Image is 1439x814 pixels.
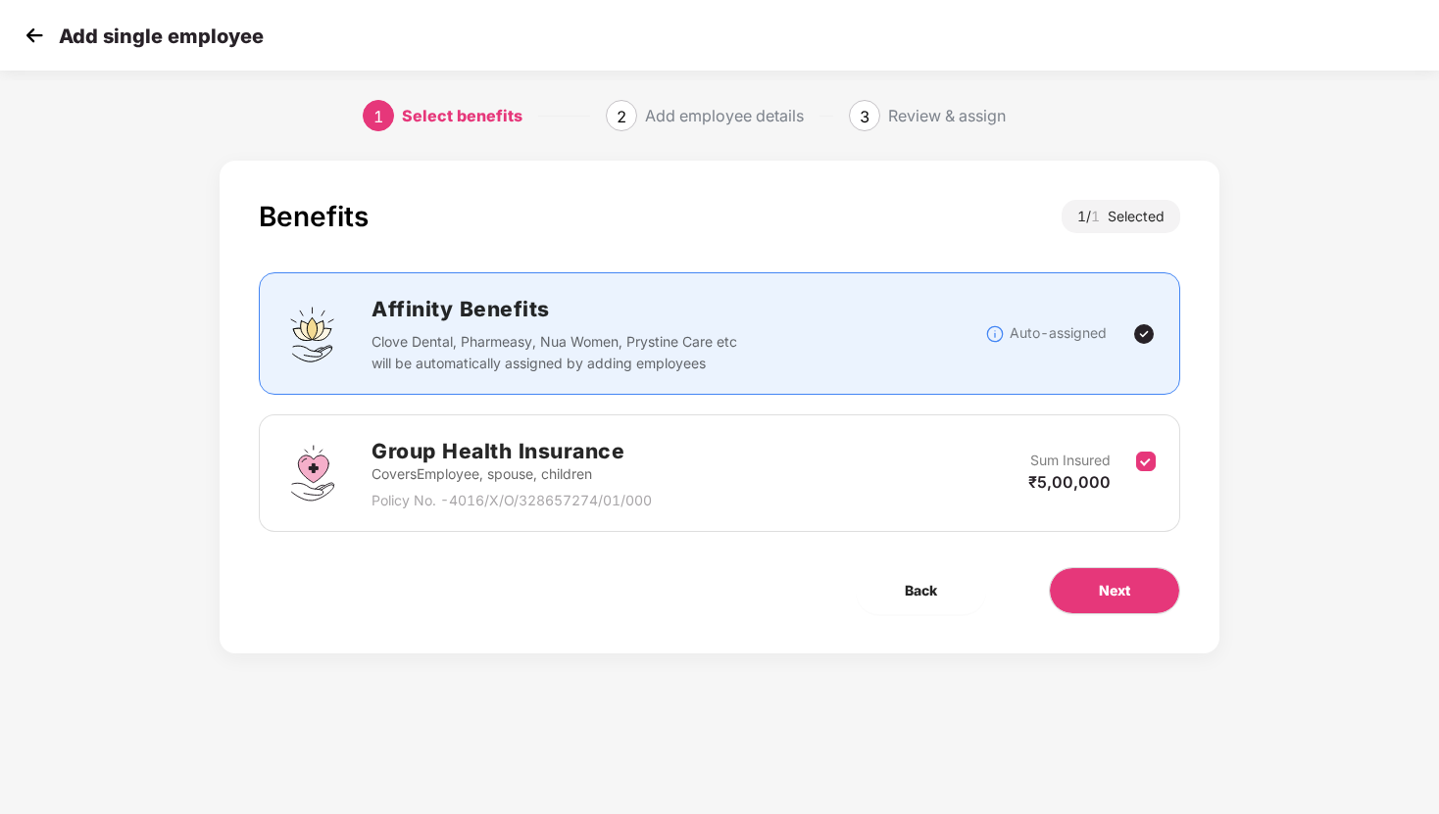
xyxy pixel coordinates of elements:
div: Review & assign [888,100,1006,131]
span: Back [905,580,937,601]
span: 1 [1091,208,1108,224]
span: 3 [860,107,869,126]
img: svg+xml;base64,PHN2ZyB4bWxucz0iaHR0cDovL3d3dy53My5vcmcvMjAwMC9zdmciIHdpZHRoPSIzMCIgaGVpZ2h0PSIzMC... [20,21,49,50]
img: svg+xml;base64,PHN2ZyBpZD0iVGljay0yNHgyNCIgeG1sbnM9Imh0dHA6Ly93d3cudzMub3JnLzIwMDAvc3ZnIiB3aWR0aD... [1132,322,1156,346]
p: Policy No. - 4016/X/O/328657274/01/000 [372,490,652,511]
button: Next [1049,567,1180,614]
img: svg+xml;base64,PHN2ZyBpZD0iQWZmaW5pdHlfQmVuZWZpdHMiIGRhdGEtbmFtZT0iQWZmaW5pdHkgQmVuZWZpdHMiIHhtbG... [283,305,342,363]
div: Add employee details [645,100,804,131]
p: Auto-assigned [1010,322,1107,344]
img: svg+xml;base64,PHN2ZyBpZD0iR3JvdXBfSGVhbHRoX0luc3VyYW5jZSIgZGF0YS1uYW1lPSJHcm91cCBIZWFsdGggSW5zdX... [283,444,342,503]
p: Sum Insured [1030,450,1111,471]
span: 2 [617,107,626,126]
button: Back [856,567,986,614]
div: Benefits [259,200,369,233]
span: 1 [373,107,383,126]
p: Clove Dental, Pharmeasy, Nua Women, Prystine Care etc will be automatically assigned by adding em... [372,331,739,374]
div: 1 / Selected [1062,200,1180,233]
span: Next [1099,580,1130,601]
img: svg+xml;base64,PHN2ZyBpZD0iSW5mb18tXzMyeDMyIiBkYXRhLW5hbWU9IkluZm8gLSAzMngzMiIgeG1sbnM9Imh0dHA6Ly... [985,324,1005,344]
p: Covers Employee, spouse, children [372,463,652,485]
h2: Affinity Benefits [372,293,984,325]
div: Select benefits [402,100,522,131]
h2: Group Health Insurance [372,435,652,467]
span: ₹5,00,000 [1028,472,1111,492]
p: Add single employee [59,24,264,48]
